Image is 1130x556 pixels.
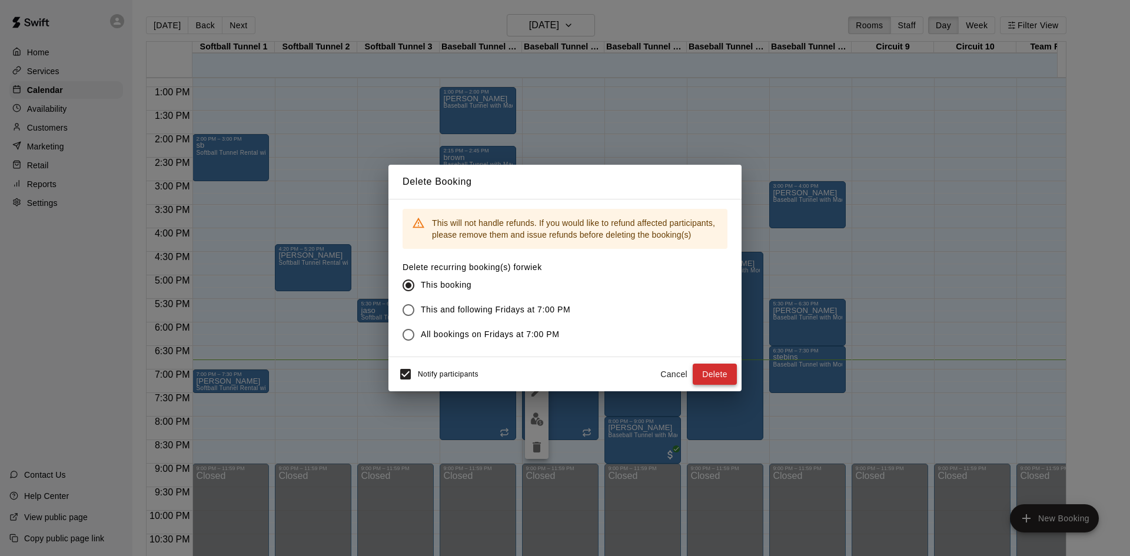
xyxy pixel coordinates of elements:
span: This booking [421,279,471,291]
button: Cancel [655,364,693,385]
div: This will not handle refunds. If you would like to refund affected participants, please remove th... [432,212,718,245]
label: Delete recurring booking(s) for wiek [403,261,580,273]
span: Notify participants [418,370,478,378]
span: This and following Fridays at 7:00 PM [421,304,570,316]
button: Delete [693,364,737,385]
span: All bookings on Fridays at 7:00 PM [421,328,559,341]
h2: Delete Booking [388,165,742,199]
